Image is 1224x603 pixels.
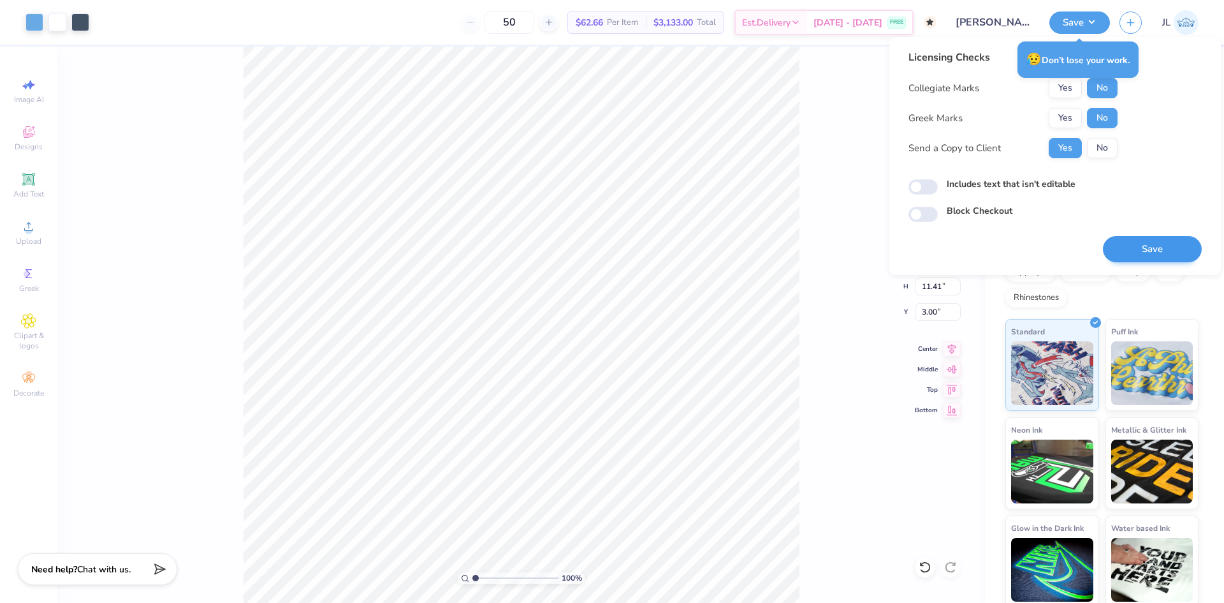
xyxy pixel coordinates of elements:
[1111,341,1193,405] img: Puff Ink
[1174,10,1198,35] img: Jairo Laqui
[915,385,938,394] span: Top
[742,16,790,29] span: Est. Delivery
[1017,41,1139,78] div: Don’t lose your work.
[908,141,1001,156] div: Send a Copy to Client
[915,406,938,415] span: Bottom
[19,283,39,294] span: Greek
[6,331,51,351] span: Clipart & logos
[946,10,1040,35] input: Untitled Design
[1162,10,1198,35] a: JL
[1005,288,1067,308] div: Rhinestones
[813,16,882,29] span: [DATE] - [DATE]
[908,50,1118,65] div: Licensing Checks
[1011,440,1093,503] img: Neon Ink
[1011,325,1045,338] span: Standard
[607,16,638,29] span: Per Item
[562,572,582,584] span: 100 %
[1087,138,1118,158] button: No
[915,365,938,374] span: Middle
[1011,423,1042,436] span: Neon Ink
[1111,440,1193,503] img: Metallic & Glitter Ink
[653,16,693,29] span: $3,133.00
[1111,325,1138,338] span: Puff Ink
[13,189,44,199] span: Add Text
[1011,538,1093,602] img: Glow in the Dark Ink
[1011,341,1093,405] img: Standard
[14,94,44,105] span: Image AI
[1111,521,1170,535] span: Water based Ink
[484,11,534,34] input: – –
[697,16,716,29] span: Total
[576,16,603,29] span: $62.66
[1087,108,1118,128] button: No
[1049,11,1110,34] button: Save
[1049,78,1082,98] button: Yes
[1049,108,1082,128] button: Yes
[1111,423,1186,436] span: Metallic & Glitter Ink
[1026,51,1042,68] span: 😥
[13,388,44,398] span: Decorate
[1049,138,1082,158] button: Yes
[1087,78,1118,98] button: No
[77,563,131,576] span: Chat with us.
[1011,521,1084,535] span: Glow in the Dark Ink
[15,142,43,152] span: Designs
[16,236,41,246] span: Upload
[31,563,77,576] strong: Need help?
[915,345,938,354] span: Center
[947,177,1075,191] label: Includes text that isn't editable
[908,81,979,96] div: Collegiate Marks
[1103,236,1202,262] button: Save
[947,204,1012,218] label: Block Checkout
[1162,15,1170,30] span: JL
[908,111,963,126] div: Greek Marks
[890,18,903,27] span: FREE
[1111,538,1193,602] img: Water based Ink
